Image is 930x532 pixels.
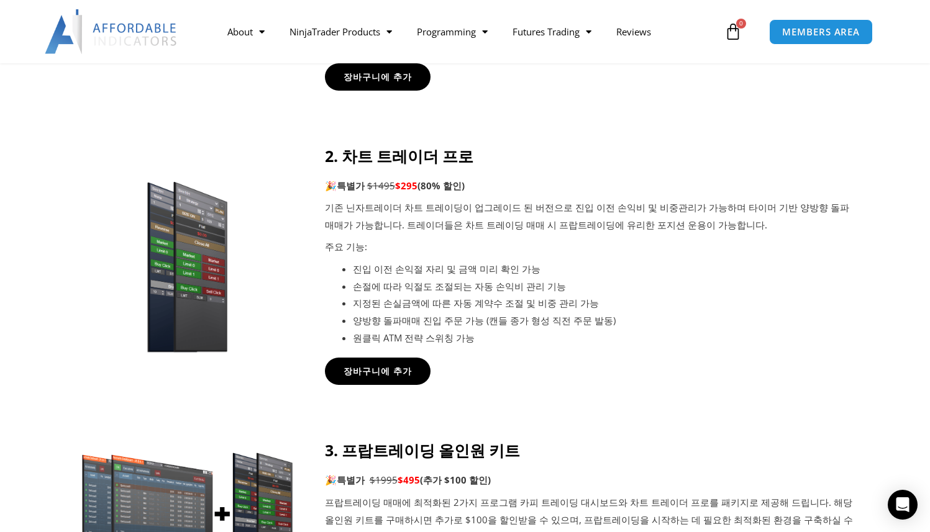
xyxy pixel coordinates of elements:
img: LogoAI | Affordable Indicators – NinjaTrader [45,9,178,54]
a: 장바구니에 추가 [325,358,431,385]
span: 장바구니에 추가 [344,73,412,81]
a: MEMBERS AREA [769,19,873,45]
a: Programming [404,17,500,46]
span: 장바구니에 추가 [344,367,412,376]
a: NinjaTrader Products [277,17,404,46]
strong: 3. 프랍트레이딩 올인원 키트 [325,440,520,461]
span: $1995 [370,474,398,486]
strong: 🎉 [325,474,367,486]
strong: 🎉 [325,179,367,192]
p: 기존 닌자트레이더 차트 트레이딩이 업그레이드 된 버전으로 진입 이전 손익비 및 비중관리가 가능하며 타이머 기반 양방향 돌파매매가 가능합니다. 트레이더들은 차트 트레이딩 매매 ... [325,199,854,234]
b: $295 [395,179,417,192]
a: Futures Trading [500,17,604,46]
li: 양방향 돌파매매 진입 주문 가능 (캔들 종가 형성 직전 주문 발동) [353,312,854,330]
li: 원클릭 ATM 전략 스위칭 가능 [353,330,854,347]
b: $495 [398,474,420,486]
a: About [215,17,277,46]
li: 진입 이전 손익절 자리 및 금액 미리 확인 가능 [353,261,854,278]
span: $1495 [367,179,395,192]
a: Reviews [604,17,663,46]
b: (추가 $100 할인) [420,474,491,486]
nav: Menu [215,17,721,46]
li: 손절에 따라 익절도 조절되는 자동 손익비 관리 기능 [353,278,854,295]
div: Open Intercom Messenger [888,490,918,520]
b: (80% 할인) [417,179,465,192]
strong: 2. 차트 트레이더 프로 [325,145,473,166]
a: 장바구니에 추가 [325,63,431,91]
span: MEMBERS AREA [782,27,860,37]
a: 0 [706,14,760,50]
img: Screenshot 2024-11-20 145837 | Affordable Indicators – NinjaTrader [101,166,270,353]
span: 0 [736,19,746,29]
li: 지정된 손실금액에 따른 자동 계약수 조절 및 비중 관리 가능 [353,295,854,312]
strong: 특별가 [337,179,365,192]
p: 주요 기능: [325,238,854,256]
strong: 특별가 [337,474,365,486]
